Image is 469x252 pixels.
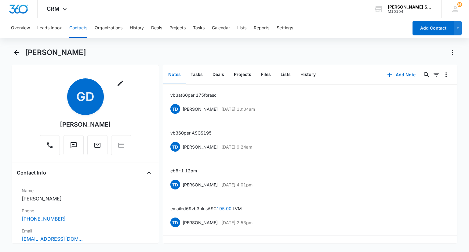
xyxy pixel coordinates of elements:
h1: [PERSON_NAME] [25,48,86,57]
p: [PERSON_NAME] [183,182,218,188]
button: Notes [163,65,186,84]
h4: Contact Info [17,169,46,176]
div: Phone[PHONE_NUMBER] [17,205,154,225]
p: cb 8-1 12pm [170,167,197,174]
a: [EMAIL_ADDRESS][DOMAIN_NAME] [22,235,83,243]
button: Files [256,65,276,84]
p: [DATE] 4:01pm [221,182,253,188]
span: GD [67,78,104,115]
a: 195.00 [216,206,231,211]
dd: [PERSON_NAME] [22,195,149,202]
span: CRM [47,5,60,12]
button: Back [12,48,21,57]
button: Leads Inbox [37,18,62,38]
a: Call [40,145,60,150]
label: Phone [22,207,149,214]
button: Add Note [381,67,422,82]
p: [PERSON_NAME] [183,144,218,150]
button: Text [64,135,84,155]
a: [PHONE_NUMBER] [22,215,66,222]
span: TD [170,104,180,114]
label: Name [22,187,149,194]
button: History [130,18,144,38]
button: Lists [276,65,296,84]
button: Filters [431,70,441,80]
div: notifications count [457,2,462,7]
button: Actions [448,48,457,57]
div: Email[EMAIL_ADDRESS][DOMAIN_NAME] [17,225,154,245]
p: [DATE] 2:53pm [221,219,253,226]
button: Projects [169,18,186,38]
button: Settings [277,18,293,38]
div: account id [388,9,432,14]
button: Contacts [69,18,87,38]
p: emailed 69 vb 3 plus ASC LVM [170,205,242,212]
button: Add Contact [413,21,454,35]
button: Close [144,168,154,178]
button: Deals [151,18,162,38]
button: Overview [11,18,30,38]
p: [DATE] 10:04am [221,106,255,112]
button: Email [87,135,107,155]
button: Overflow Menu [441,70,451,80]
div: [PERSON_NAME] [60,120,111,129]
p: vb 3 60 per ASC$195 [170,130,212,136]
a: Email [87,145,107,150]
button: Call [40,135,60,155]
span: TD [170,180,180,189]
button: Calendar [212,18,230,38]
button: History [296,65,321,84]
div: account name [388,5,432,9]
span: TD [170,218,180,227]
p: [PERSON_NAME] [183,106,218,112]
button: Lists [237,18,246,38]
button: Search... [422,70,431,80]
button: Reports [254,18,269,38]
button: Projects [229,65,256,84]
p: vb3 at 60 per 175 for asc [170,92,216,98]
span: TD [170,142,180,152]
p: [PERSON_NAME] [183,219,218,226]
span: 261 [457,2,462,7]
button: Organizations [95,18,122,38]
a: Text [64,145,84,150]
label: Email [22,228,149,234]
button: Tasks [186,65,208,84]
button: Tasks [193,18,205,38]
div: Name[PERSON_NAME] [17,185,154,205]
button: Deals [208,65,229,84]
p: [DATE] 9:24am [221,144,252,150]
